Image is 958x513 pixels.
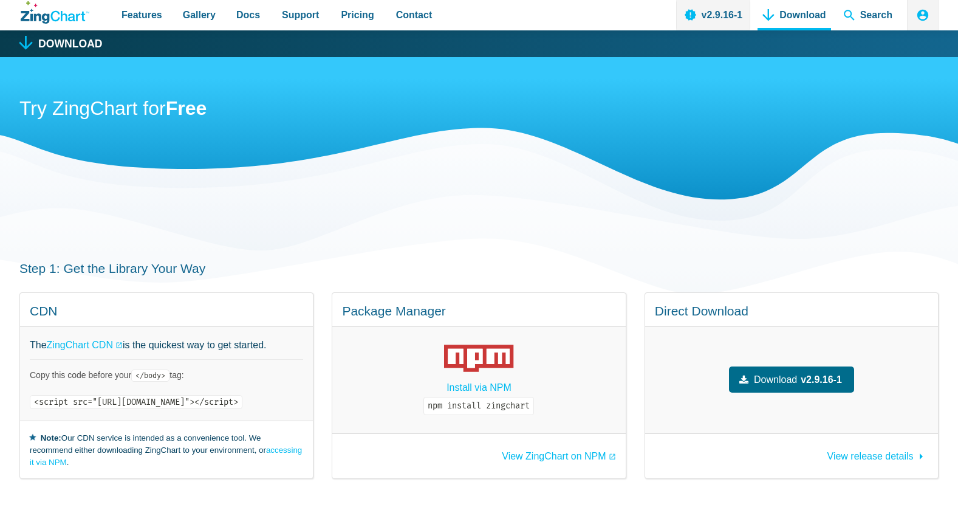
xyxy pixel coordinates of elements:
span: Pricing [341,7,374,23]
a: Downloadv2.9.16-1 [729,367,854,393]
span: Docs [236,7,260,23]
span: Gallery [183,7,216,23]
span: View release details [827,451,914,461]
h4: Direct Download [655,303,928,319]
h2: Try ZingChart for [19,96,939,123]
strong: Note: [41,433,61,442]
p: Copy this code before your tag: [30,370,303,381]
p: The is the quickest way to get started. [30,337,303,353]
span: Features [121,7,162,23]
strong: v2.9.16-1 [801,371,842,388]
code: </body> [131,370,169,382]
span: Download [754,371,797,388]
strong: Free [166,97,207,119]
h3: Step 1: Get the Library Your Way [19,260,939,277]
span: Support [282,7,319,23]
code: npm install zingchart [423,397,534,415]
a: View release details [827,445,928,461]
span: Contact [396,7,433,23]
small: Our CDN service is intended as a convenience tool. We recommend either downloading ZingChart to y... [30,431,303,469]
code: <script src="[URL][DOMAIN_NAME]"></script> [30,395,242,409]
h1: Download [38,39,103,50]
a: View ZingChart on NPM [502,452,615,461]
h4: CDN [30,303,303,319]
a: ZingChart CDN [47,337,123,353]
h4: Package Manager [342,303,615,319]
a: ZingChart Logo. Click to return to the homepage [21,1,89,24]
a: Install via NPM [446,379,512,396]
